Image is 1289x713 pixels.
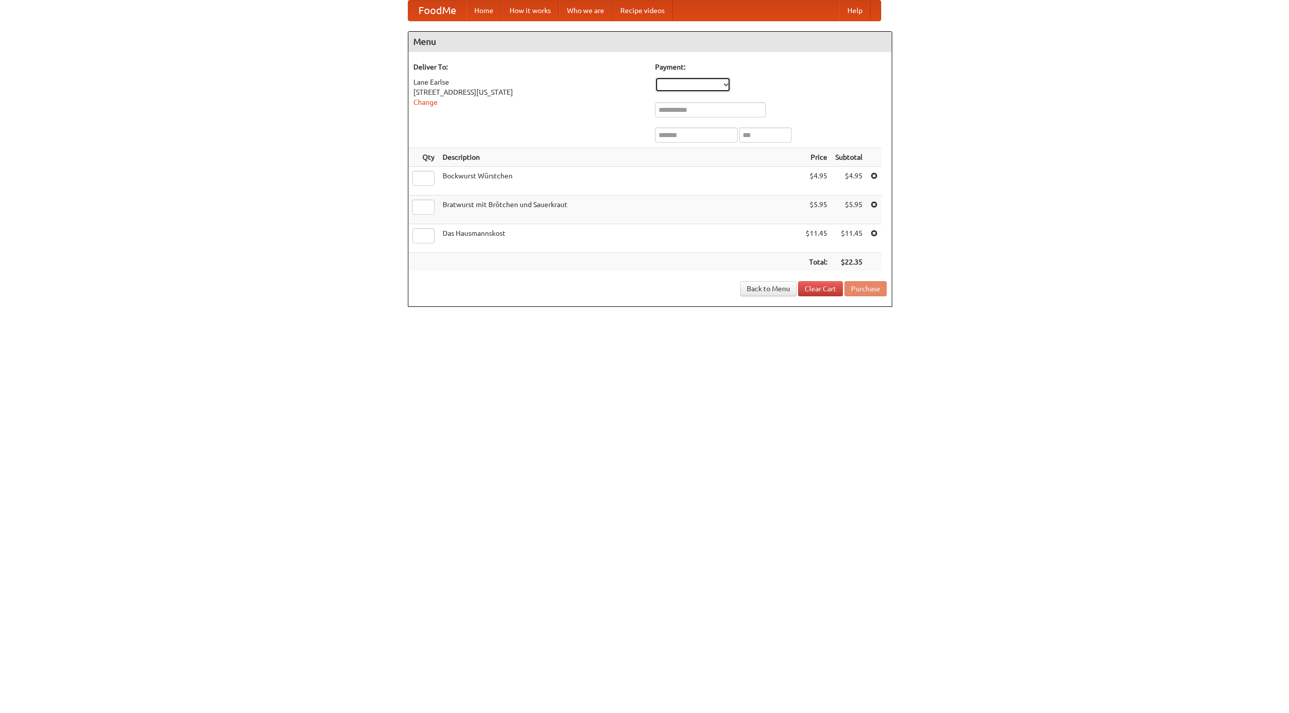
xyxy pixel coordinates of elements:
[802,148,831,167] th: Price
[413,62,645,72] h5: Deliver To:
[408,32,892,52] h4: Menu
[740,281,797,296] a: Back to Menu
[839,1,871,21] a: Help
[802,167,831,196] td: $4.95
[844,281,887,296] button: Purchase
[439,167,802,196] td: Bockwurst Würstchen
[831,224,867,253] td: $11.45
[408,1,466,21] a: FoodMe
[798,281,843,296] a: Clear Cart
[612,1,673,21] a: Recipe videos
[439,148,802,167] th: Description
[502,1,559,21] a: How it works
[466,1,502,21] a: Home
[413,87,645,97] div: [STREET_ADDRESS][US_STATE]
[655,62,887,72] h5: Payment:
[802,253,831,272] th: Total:
[802,224,831,253] td: $11.45
[831,167,867,196] td: $4.95
[439,224,802,253] td: Das Hausmannskost
[439,196,802,224] td: Bratwurst mit Brötchen und Sauerkraut
[559,1,612,21] a: Who we are
[413,77,645,87] div: Lane Earlse
[831,196,867,224] td: $5.95
[802,196,831,224] td: $5.95
[408,148,439,167] th: Qty
[831,253,867,272] th: $22.35
[413,98,438,106] a: Change
[831,148,867,167] th: Subtotal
